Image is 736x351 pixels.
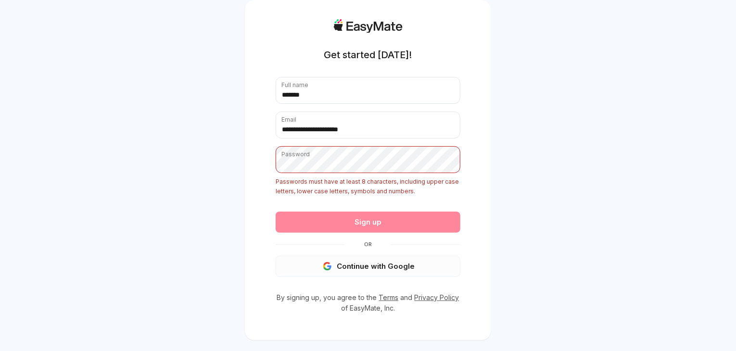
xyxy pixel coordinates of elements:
[324,48,412,62] h1: Get started [DATE]!
[415,293,459,301] a: Privacy Policy
[276,177,460,196] p: Passwords must have at least 8 characters, including upper case letters, lower case letters, symb...
[379,293,399,301] a: Terms
[276,256,460,277] button: Continue with Google
[276,292,460,313] p: By signing up, you agree to the and of EasyMate, Inc.
[345,240,391,248] span: Or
